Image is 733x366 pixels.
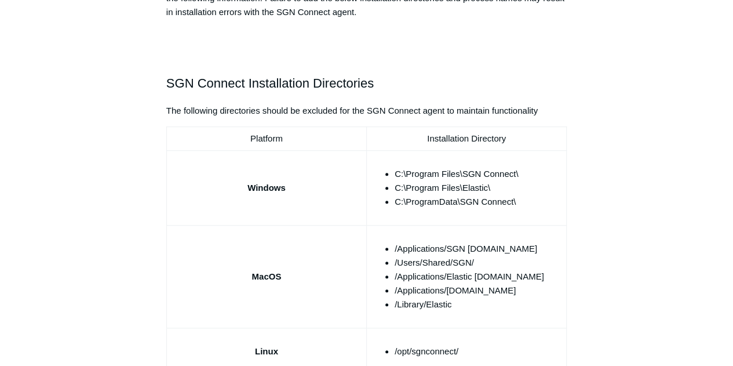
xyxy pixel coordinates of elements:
[395,195,561,209] li: C:\ProgramData\SGN Connect\
[395,284,561,298] li: /Applications/[DOMAIN_NAME]
[395,167,561,181] li: C:\Program Files\SGN Connect\
[395,345,561,358] li: /opt/sgnconnect/
[166,76,374,90] span: SGN Connect Installation Directories
[366,127,566,151] td: Installation Directory
[395,242,561,256] li: /Applications/SGN [DOMAIN_NAME]
[166,127,366,151] td: Platform
[395,181,561,195] li: C:\Program Files\Elastic\
[166,106,538,115] span: The following directories should be excluded for the SGN Connect agent to maintain functionality
[395,270,561,284] li: /Applications/Elastic [DOMAIN_NAME]
[395,298,561,311] li: /Library/Elastic
[247,183,286,193] strong: Windows
[251,271,281,281] strong: MacOS
[395,256,561,270] li: /Users/Shared/SGN/
[255,346,278,356] strong: Linux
